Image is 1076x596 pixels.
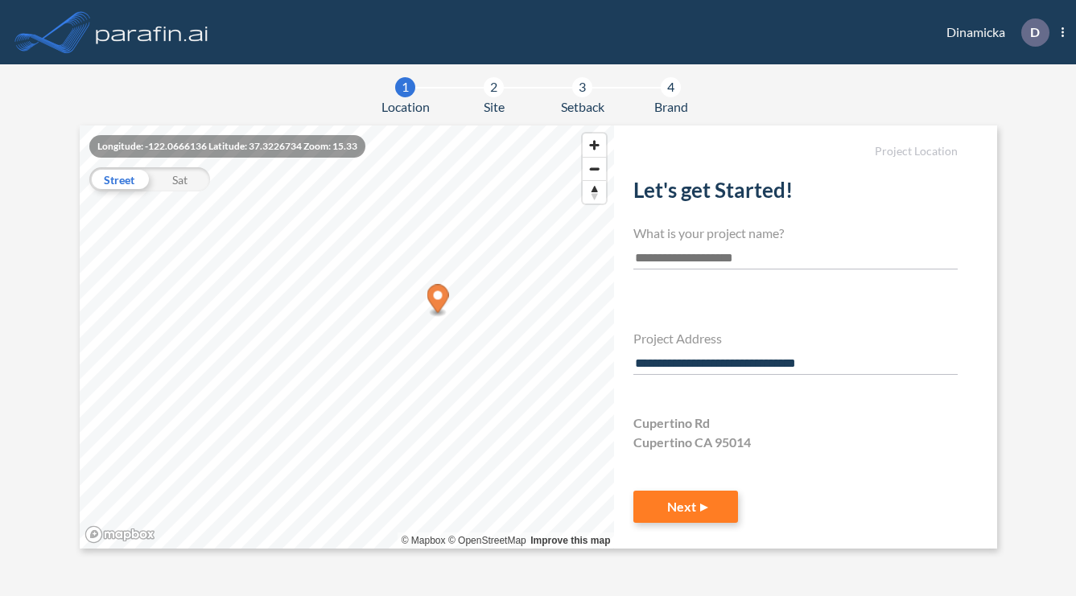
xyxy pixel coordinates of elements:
button: Zoom out [583,157,606,180]
span: Cupertino CA 95014 [633,433,751,452]
h5: Project Location [633,145,958,158]
img: logo [93,16,212,48]
span: Brand [654,97,688,117]
span: Setback [561,97,604,117]
div: Street [89,167,150,191]
h2: Let's get Started! [633,178,958,209]
span: Cupertino Rd [633,413,710,433]
p: D [1030,25,1040,39]
a: Mapbox [402,535,446,546]
div: Map marker [427,285,448,318]
canvas: Map [80,125,615,549]
div: Sat [150,167,210,191]
div: 4 [661,77,681,97]
h4: Project Address [633,331,958,346]
button: Reset bearing to north [583,180,606,203]
h4: What is your project name? [633,225,958,240]
span: Reset bearing to north [583,181,606,203]
div: Longitude: -122.0666136 Latitude: 37.3226734 Zoom: 15.33 [89,135,365,158]
a: Mapbox homepage [85,525,155,544]
span: Site [484,97,505,117]
a: OpenStreetMap [448,535,526,546]
button: Zoom in [583,134,606,157]
span: Zoom out [583,158,606,180]
button: Next [633,491,738,523]
div: 2 [484,77,504,97]
div: 3 [572,77,592,97]
div: Dinamicka [922,18,1064,47]
a: Improve this map [530,535,610,546]
div: 1 [395,77,415,97]
span: Location [381,97,430,117]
